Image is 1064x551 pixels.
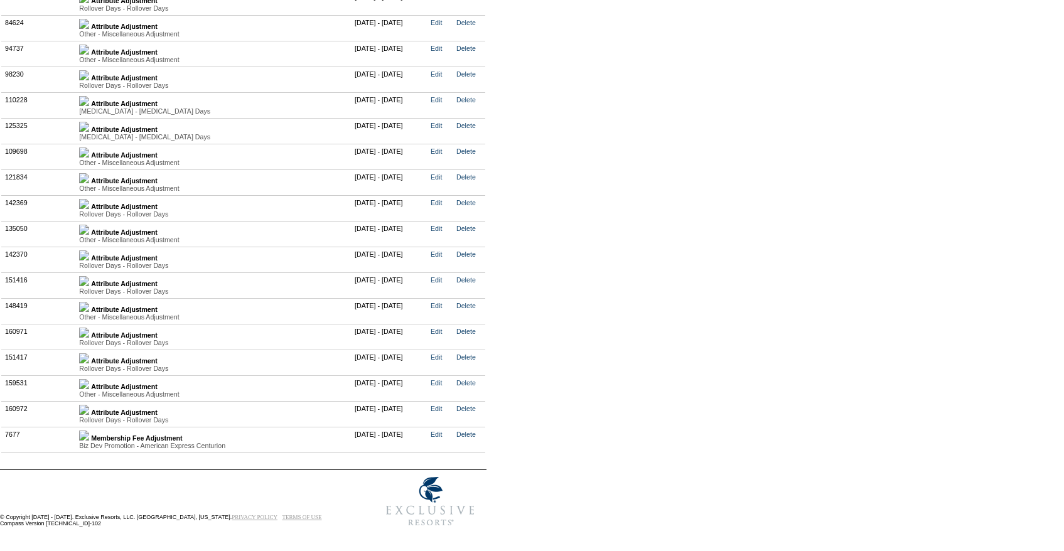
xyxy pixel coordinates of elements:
b: Attribute Adjustment [91,74,158,82]
td: 84624 [2,15,76,41]
td: [DATE] - [DATE] [352,375,427,401]
img: b_plus.gif [79,276,89,286]
td: [DATE] - [DATE] [352,221,427,247]
a: Delete [456,276,476,284]
div: Rollover Days - Rollover Days [79,262,348,269]
b: Attribute Adjustment [91,228,158,236]
a: Delete [456,405,476,412]
a: Delete [456,70,476,78]
div: Biz Dev Promotion - American Express Centurion [79,442,348,449]
a: Delete [456,353,476,361]
a: Edit [431,431,442,438]
div: Rollover Days - Rollover Days [79,4,348,12]
img: b_plus.gif [79,147,89,158]
a: Edit [431,250,442,258]
b: Attribute Adjustment [91,177,158,185]
td: [DATE] - [DATE] [352,67,427,92]
td: 160971 [2,324,76,350]
a: Edit [431,276,442,284]
a: Delete [456,302,476,309]
td: [DATE] - [DATE] [352,118,427,144]
div: Rollover Days - Rollover Days [79,365,348,372]
a: Edit [431,96,442,104]
td: 121834 [2,169,76,195]
a: Edit [431,225,442,232]
td: 151417 [2,350,76,375]
div: Rollover Days - Rollover Days [79,287,348,295]
a: Delete [456,173,476,181]
img: b_plus.gif [79,353,89,363]
div: Rollover Days - Rollover Days [79,210,348,218]
td: [DATE] - [DATE] [352,350,427,375]
a: Edit [431,147,442,155]
div: Rollover Days - Rollover Days [79,339,348,346]
a: Edit [431,122,442,129]
a: Delete [456,147,476,155]
a: Delete [456,199,476,206]
b: Attribute Adjustment [91,357,158,365]
img: b_plus.gif [79,96,89,106]
b: Attribute Adjustment [91,409,158,416]
td: [DATE] - [DATE] [352,298,427,324]
td: [DATE] - [DATE] [352,195,427,221]
a: Edit [431,379,442,387]
td: [DATE] - [DATE] [352,324,427,350]
td: [DATE] - [DATE] [352,272,427,298]
img: b_plus.gif [79,173,89,183]
td: [DATE] - [DATE] [352,41,427,67]
div: Rollover Days - Rollover Days [79,82,348,89]
td: 7677 [2,427,76,452]
b: Attribute Adjustment [91,23,158,30]
div: Other - Miscellaneous Adjustment [79,390,348,398]
a: Edit [431,405,442,412]
a: Edit [431,353,442,361]
b: Attribute Adjustment [91,126,158,133]
img: b_plus.gif [79,405,89,415]
a: Delete [456,122,476,129]
a: Delete [456,250,476,258]
div: [MEDICAL_DATA] - [MEDICAL_DATA] Days [79,107,348,115]
td: 148419 [2,298,76,324]
a: Edit [431,45,442,52]
img: b_plus.gif [79,302,89,312]
td: 151416 [2,272,76,298]
td: 109698 [2,144,76,169]
a: Edit [431,199,442,206]
b: Attribute Adjustment [91,254,158,262]
img: b_plus.gif [79,328,89,338]
td: 94737 [2,41,76,67]
img: b_plus.gif [79,225,89,235]
b: Attribute Adjustment [91,203,158,210]
img: b_plus.gif [79,250,89,260]
td: 110228 [2,92,76,118]
img: b_plus.gif [79,19,89,29]
a: Delete [456,379,476,387]
td: [DATE] - [DATE] [352,247,427,272]
td: [DATE] - [DATE] [352,92,427,118]
a: Delete [456,19,476,26]
img: b_plus.gif [79,45,89,55]
a: Edit [431,328,442,335]
a: Delete [456,431,476,438]
a: Delete [456,45,476,52]
b: Attribute Adjustment [91,331,158,339]
a: Edit [431,19,442,26]
td: [DATE] - [DATE] [352,401,427,427]
td: 159531 [2,375,76,401]
a: Edit [431,173,442,181]
a: Delete [456,96,476,104]
b: Attribute Adjustment [91,48,158,56]
div: Other - Miscellaneous Adjustment [79,30,348,38]
b: Attribute Adjustment [91,280,158,287]
img: b_plus.gif [79,431,89,441]
div: Other - Miscellaneous Adjustment [79,159,348,166]
td: [DATE] - [DATE] [352,15,427,41]
td: 125325 [2,118,76,144]
div: Rollover Days - Rollover Days [79,416,348,424]
td: 160972 [2,401,76,427]
td: [DATE] - [DATE] [352,144,427,169]
b: Membership Fee Adjustment [91,434,182,442]
td: [DATE] - [DATE] [352,169,427,195]
img: b_plus.gif [79,122,89,132]
td: 98230 [2,67,76,92]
